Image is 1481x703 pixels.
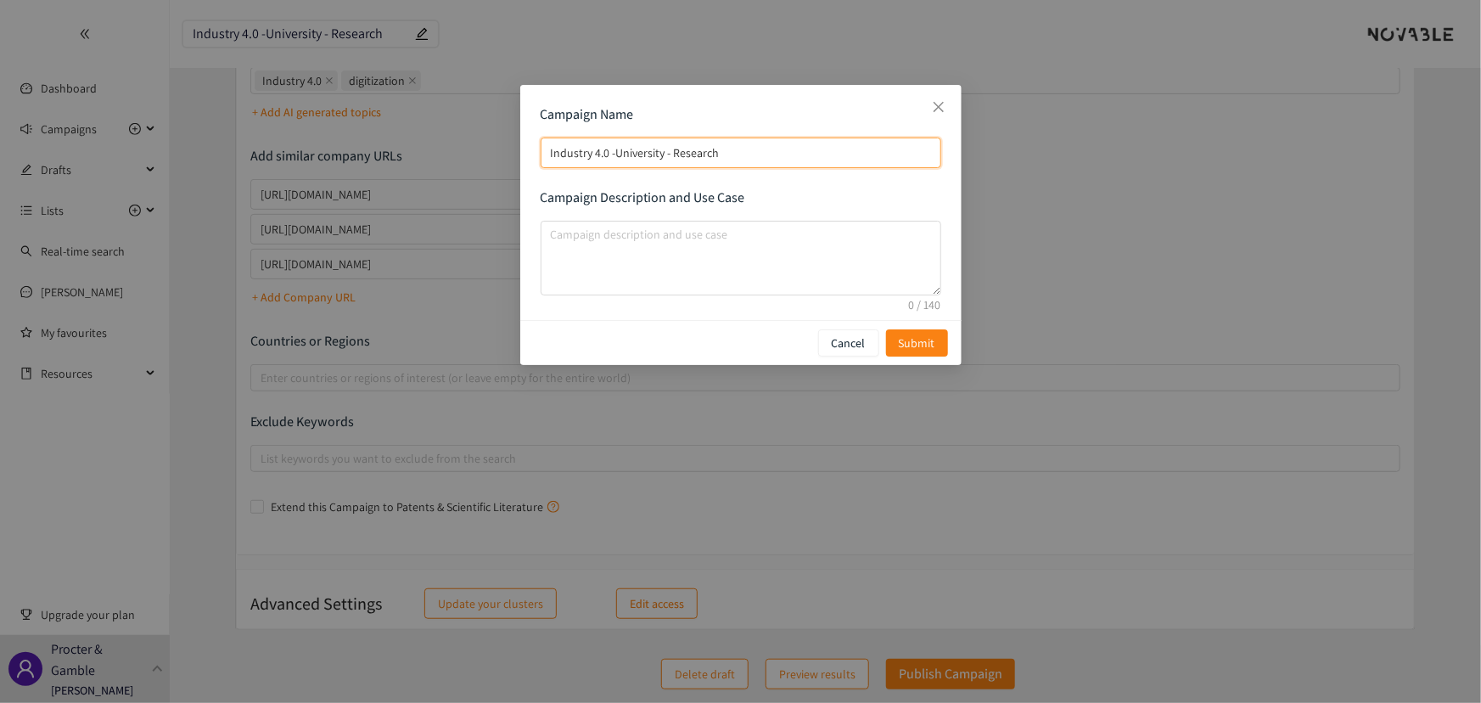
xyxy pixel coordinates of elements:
[1204,520,1481,703] iframe: Chat Widget
[541,221,941,295] textarea: campaign description and use case
[899,334,935,352] span: Submit
[818,329,879,357] button: Cancel
[541,105,941,124] p: Campaign Name
[886,329,948,357] button: Submit
[916,85,962,131] button: Close
[541,188,941,207] p: Campaign Description and Use Case
[932,100,945,114] span: close
[832,334,866,352] p: Cancel
[541,138,941,168] input: campaign name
